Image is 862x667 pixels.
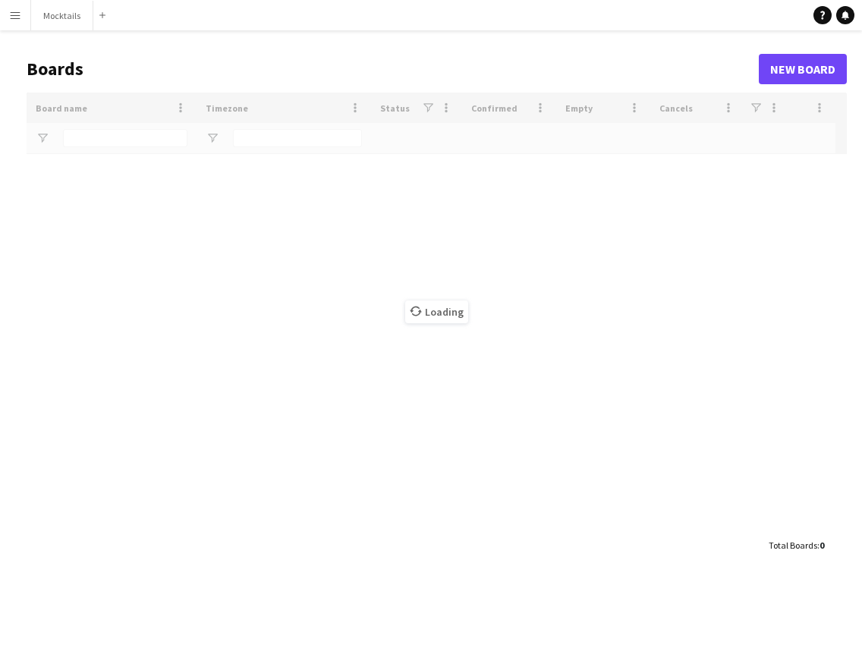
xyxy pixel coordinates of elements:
[769,530,824,560] div: :
[27,58,759,80] h1: Boards
[820,540,824,551] span: 0
[759,54,847,84] a: New Board
[405,300,468,323] span: Loading
[31,1,93,30] button: Mocktails
[769,540,817,551] span: Total Boards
